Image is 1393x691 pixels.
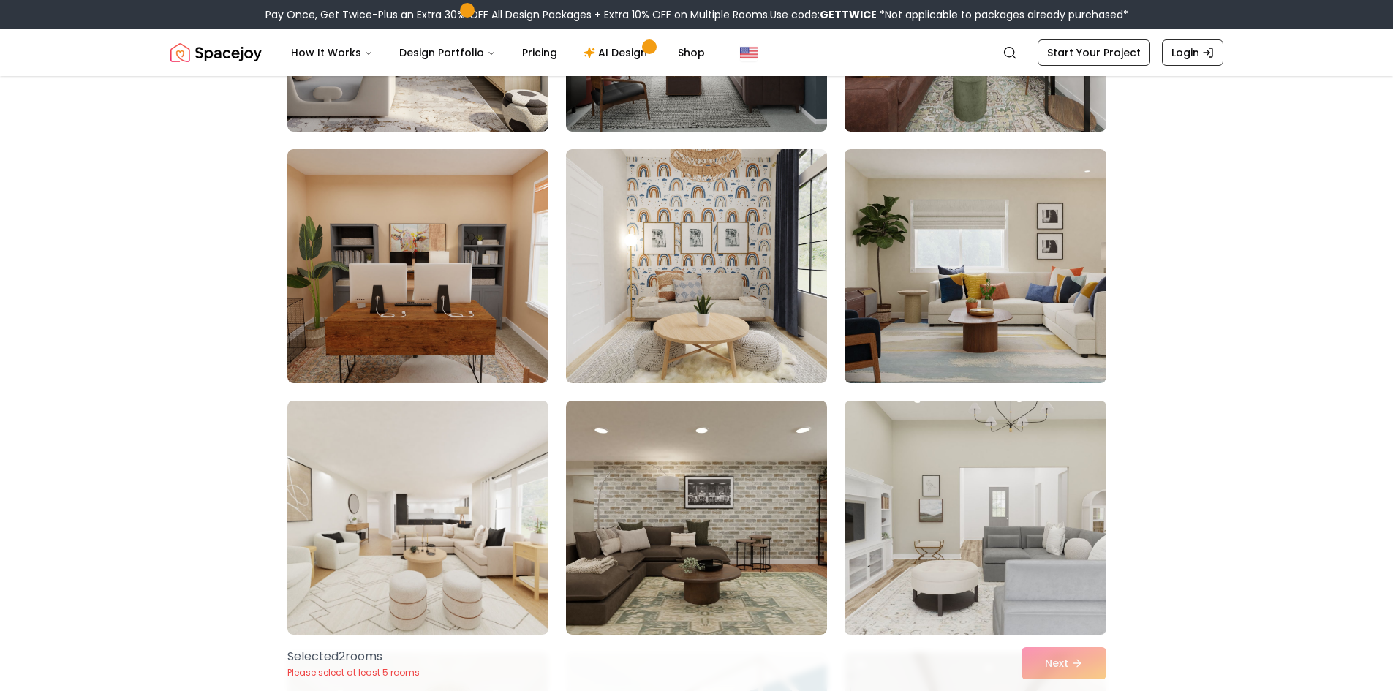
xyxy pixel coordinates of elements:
[170,38,262,67] img: Spacejoy Logo
[566,149,827,383] img: Room room-86
[170,29,1223,76] nav: Global
[287,667,420,679] p: Please select at least 5 rooms
[820,7,877,22] b: GETTWICE
[279,38,717,67] nav: Main
[170,38,262,67] a: Spacejoy
[666,38,717,67] a: Shop
[287,149,548,383] img: Room room-85
[566,401,827,635] img: Room room-89
[1038,39,1150,66] a: Start Your Project
[572,38,663,67] a: AI Design
[510,38,569,67] a: Pricing
[877,7,1128,22] span: *Not applicable to packages already purchased*
[287,648,420,665] p: Selected 2 room s
[388,38,507,67] button: Design Portfolio
[279,38,385,67] button: How It Works
[770,7,877,22] span: Use code:
[287,401,548,635] img: Room room-88
[740,44,758,61] img: United States
[265,7,1128,22] div: Pay Once, Get Twice-Plus an Extra 30% OFF All Design Packages + Extra 10% OFF on Multiple Rooms.
[1162,39,1223,66] a: Login
[845,149,1106,383] img: Room room-87
[838,395,1112,641] img: Room room-90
